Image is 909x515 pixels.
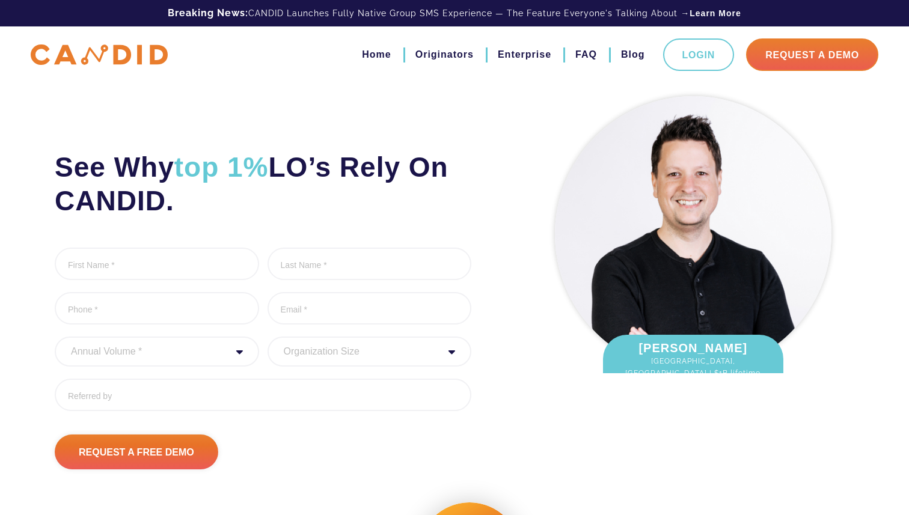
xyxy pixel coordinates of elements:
a: Request A Demo [746,38,878,71]
input: Last Name * [268,248,472,280]
a: Login [663,38,735,71]
img: CANDID APP [31,44,168,66]
a: Learn More [690,7,741,19]
input: Referred by [55,379,471,411]
input: First Name * [55,248,259,280]
input: Phone * [55,292,259,325]
a: FAQ [575,44,597,65]
a: Blog [621,44,645,65]
a: Enterprise [498,44,551,65]
span: [GEOGRAPHIC_DATA], [GEOGRAPHIC_DATA] | $1B lifetime fundings. [615,355,771,391]
a: Home [362,44,391,65]
h2: See Why LO’s Rely On CANDID. [55,150,471,218]
input: Email * [268,292,472,325]
input: Request A Free Demo [55,434,218,469]
b: Breaking News: [168,7,248,19]
div: [PERSON_NAME] [603,335,783,397]
span: top 1% [174,151,269,183]
a: Originators [415,44,474,65]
